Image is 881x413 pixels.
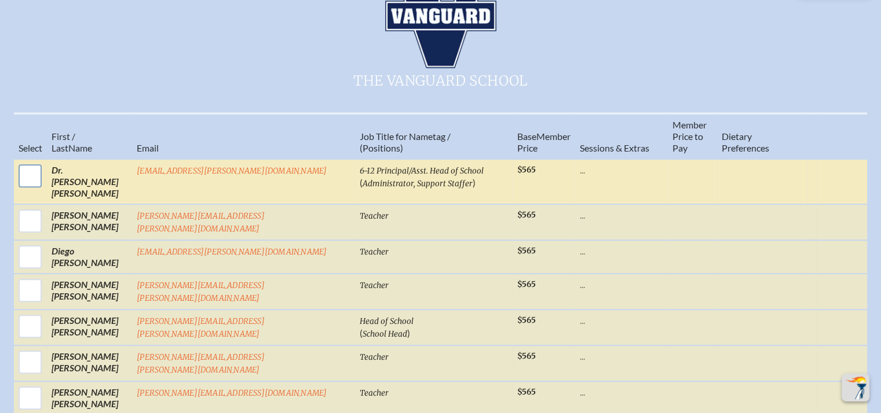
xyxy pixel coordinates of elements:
[842,374,869,401] button: Scroll Top
[255,68,626,91] span: The Vanguard School
[579,245,663,257] p: ...
[517,351,535,361] span: $565
[359,327,362,338] span: (
[575,113,667,159] th: Sessions & Extras
[579,386,663,398] p: ...
[579,209,663,221] p: ...
[472,177,475,188] span: )
[52,164,63,175] span: Dr.
[359,247,388,257] span: Teacher
[359,388,388,398] span: Teacher
[137,388,327,398] a: [PERSON_NAME][EMAIL_ADDRESS][DOMAIN_NAME]
[362,329,407,339] span: School Head
[359,281,388,290] span: Teacher
[52,131,75,142] span: First /
[512,113,575,159] th: Memb
[359,177,362,188] span: (
[717,113,807,159] th: Diet
[517,246,535,256] span: $565
[579,279,663,290] p: ...
[844,376,867,399] img: To the top
[47,274,132,309] td: [PERSON_NAME] [PERSON_NAME]
[359,166,483,176] span: 6-12 Principal/Asst. Head of School
[132,113,354,159] th: Email
[47,309,132,345] td: [PERSON_NAME] [PERSON_NAME]
[137,352,265,375] a: [PERSON_NAME][EMAIL_ADDRESS][PERSON_NAME][DOMAIN_NAME]
[362,179,472,189] span: Administrator, Support Staffer
[517,210,535,220] span: $565
[47,240,132,274] td: Diego [PERSON_NAME]
[137,166,327,176] a: [EMAIL_ADDRESS][PERSON_NAME][DOMAIN_NAME]
[359,211,388,221] span: Teacher
[47,113,132,159] th: Name
[667,113,717,159] th: Member Price to Pay
[722,131,769,153] span: ary Preferences
[517,387,535,397] span: $565
[517,131,536,142] span: Base
[579,315,663,326] p: ...
[137,211,265,234] a: [PERSON_NAME][EMAIL_ADDRESS][PERSON_NAME][DOMAIN_NAME]
[47,159,132,204] td: [PERSON_NAME] [PERSON_NAME]
[359,316,413,326] span: Head of School
[579,351,663,362] p: ...
[52,142,68,153] span: Last
[137,316,265,339] a: [PERSON_NAME][EMAIL_ADDRESS][PERSON_NAME][DOMAIN_NAME]
[47,204,132,240] td: [PERSON_NAME] [PERSON_NAME]
[137,281,265,303] a: [PERSON_NAME][EMAIL_ADDRESS][PERSON_NAME][DOMAIN_NAME]
[47,345,132,381] td: [PERSON_NAME] [PERSON_NAME]
[517,279,535,289] span: $565
[359,352,388,362] span: Teacher
[517,165,535,175] span: $565
[407,327,410,338] span: )
[517,315,535,325] span: $565
[517,142,537,153] span: Price
[137,247,327,257] a: [EMAIL_ADDRESS][PERSON_NAME][DOMAIN_NAME]
[354,113,512,159] th: Job Title for Nametag / (Positions)
[19,142,42,153] span: Select
[579,164,663,176] p: ...
[562,131,570,142] span: er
